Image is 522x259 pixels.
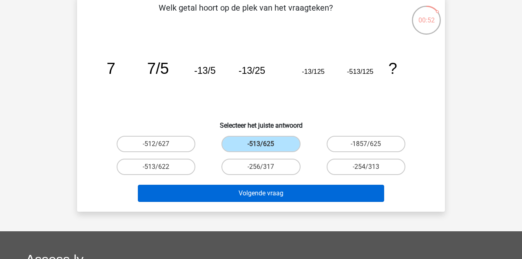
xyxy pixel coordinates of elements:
[239,65,265,76] tspan: -13/25
[221,159,300,175] label: -256/317
[117,159,195,175] label: -513/622
[347,68,374,75] tspan: -513/125
[90,2,401,26] p: Welk getal hoort op de plek van het vraagteken?
[327,136,405,152] label: -1857/625
[388,60,397,77] tspan: ?
[90,115,432,129] h6: Selecteer het juiste antwoord
[327,159,405,175] label: -254/313
[302,68,325,75] tspan: -13/125
[138,185,385,202] button: Volgende vraag
[194,65,215,76] tspan: -13/5
[117,136,195,152] label: -512/627
[107,60,115,77] tspan: 7
[221,136,300,152] label: -513/625
[411,5,442,25] div: 00:52
[147,60,169,77] tspan: 7/5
